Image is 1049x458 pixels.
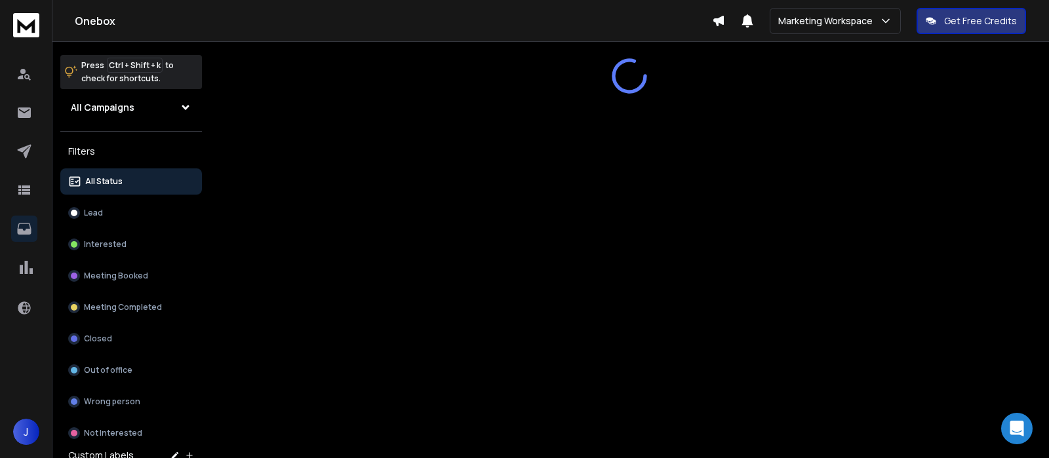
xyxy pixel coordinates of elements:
span: Ctrl + Shift + k [107,58,163,73]
p: Meeting Booked [84,271,148,281]
button: Wrong person [60,389,202,415]
p: Not Interested [84,428,142,438]
p: All Status [85,176,123,187]
p: Press to check for shortcuts. [81,59,174,85]
button: All Status [60,168,202,195]
button: Lead [60,200,202,226]
button: Meeting Completed [60,294,202,320]
button: Out of office [60,357,202,383]
div: Open Intercom Messenger [1001,413,1033,444]
button: Meeting Booked [60,263,202,289]
h1: All Campaigns [71,101,134,114]
button: Get Free Credits [917,8,1026,34]
button: J [13,419,39,445]
p: Meeting Completed [84,302,162,313]
button: Closed [60,326,202,352]
button: All Campaigns [60,94,202,121]
button: Not Interested [60,420,202,446]
p: Marketing Workspace [778,14,878,28]
p: Out of office [84,365,132,375]
p: Wrong person [84,396,140,407]
p: Closed [84,334,112,344]
p: Interested [84,239,127,250]
h1: Onebox [75,13,712,29]
p: Get Free Credits [944,14,1017,28]
h3: Filters [60,142,202,161]
button: Interested [60,231,202,258]
p: Lead [84,208,103,218]
img: logo [13,13,39,37]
